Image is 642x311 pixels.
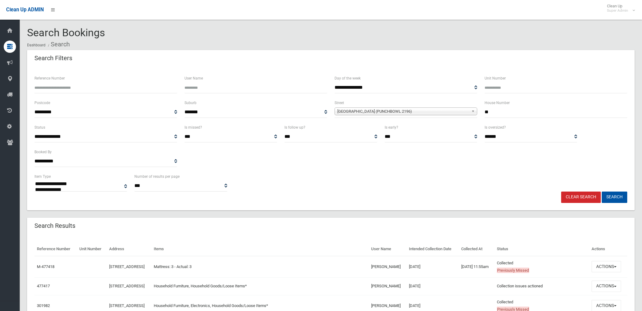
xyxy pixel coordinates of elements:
[589,242,627,256] th: Actions
[406,256,459,278] td: [DATE]
[284,124,305,131] label: Is follow up?
[335,75,361,82] label: Day of the week
[369,277,407,295] td: [PERSON_NAME]
[369,242,407,256] th: User Name
[494,277,589,295] td: Collection issues actioned
[109,303,145,308] a: [STREET_ADDRESS]
[607,8,628,13] small: Super Admin
[485,124,506,131] label: Is oversized?
[151,256,369,278] td: Mattress: 3 - Actual: 3
[184,75,203,82] label: User Name
[497,268,529,273] span: Previously Missed
[485,75,506,82] label: Unit Number
[77,242,107,256] th: Unit Number
[46,39,70,50] li: Search
[592,261,621,272] button: Actions
[6,7,44,13] span: Clean Up ADMIN
[485,99,510,106] label: House Number
[34,173,51,180] label: Item Type
[34,149,52,155] label: Booked By
[151,277,369,295] td: Household Furniture, Household Goods/Loose Items*
[151,242,369,256] th: Items
[184,124,202,131] label: Is missed?
[592,281,621,292] button: Actions
[27,220,83,232] header: Search Results
[335,99,344,106] label: Street
[459,256,494,278] td: [DATE] 11:55am
[184,99,196,106] label: Suburb
[385,124,398,131] label: Is early?
[406,242,459,256] th: Intended Collection Date
[37,284,50,288] a: 477417
[561,192,601,203] a: Clear Search
[109,264,145,269] a: [STREET_ADDRESS]
[109,284,145,288] a: [STREET_ADDRESS]
[604,4,634,13] span: Clean Up
[34,99,50,106] label: Postcode
[27,26,105,39] span: Search Bookings
[37,303,50,308] a: 301982
[27,52,80,64] header: Search Filters
[369,256,407,278] td: [PERSON_NAME]
[34,75,65,82] label: Reference Number
[107,242,151,256] th: Address
[34,242,77,256] th: Reference Number
[37,264,54,269] a: M-477418
[337,108,469,115] span: [GEOGRAPHIC_DATA] (PUNCHBOWL 2196)
[459,242,494,256] th: Collected At
[494,256,589,278] td: Collected
[34,124,45,131] label: Status
[602,192,627,203] button: Search
[494,242,589,256] th: Status
[406,277,459,295] td: [DATE]
[134,173,180,180] label: Number of results per page
[27,43,46,47] a: Dashboard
